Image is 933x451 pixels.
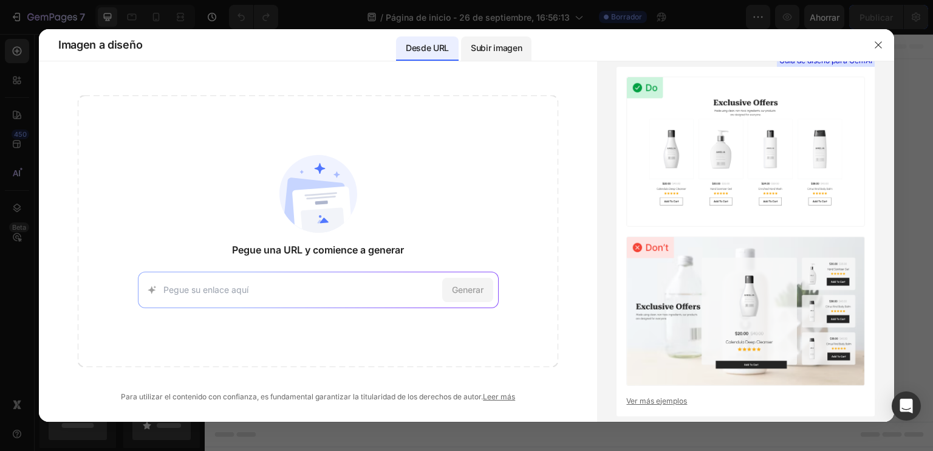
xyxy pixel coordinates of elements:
[452,284,484,295] font: Generar
[406,43,449,53] font: Desde URL
[283,305,446,314] div: Start with Generating from URL or image
[291,212,438,227] div: Start with Sections from sidebar
[58,38,142,51] font: Imagen a diseño
[483,392,515,401] a: Leer más
[471,43,522,53] font: Subir imagen
[626,396,865,407] a: Ver más ejemplos
[276,236,360,261] button: Add sections
[626,396,687,405] font: Ver más ejemplos
[121,392,483,401] font: Para utilizar el contenido con confianza, es fundamental garantizar la titularidad de los derecho...
[892,391,921,421] div: Abrir Intercom Messenger
[367,236,453,261] button: Add elements
[163,283,437,296] input: Pegue su enlace aquí
[232,244,404,256] font: Pegue una URL y comience a generar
